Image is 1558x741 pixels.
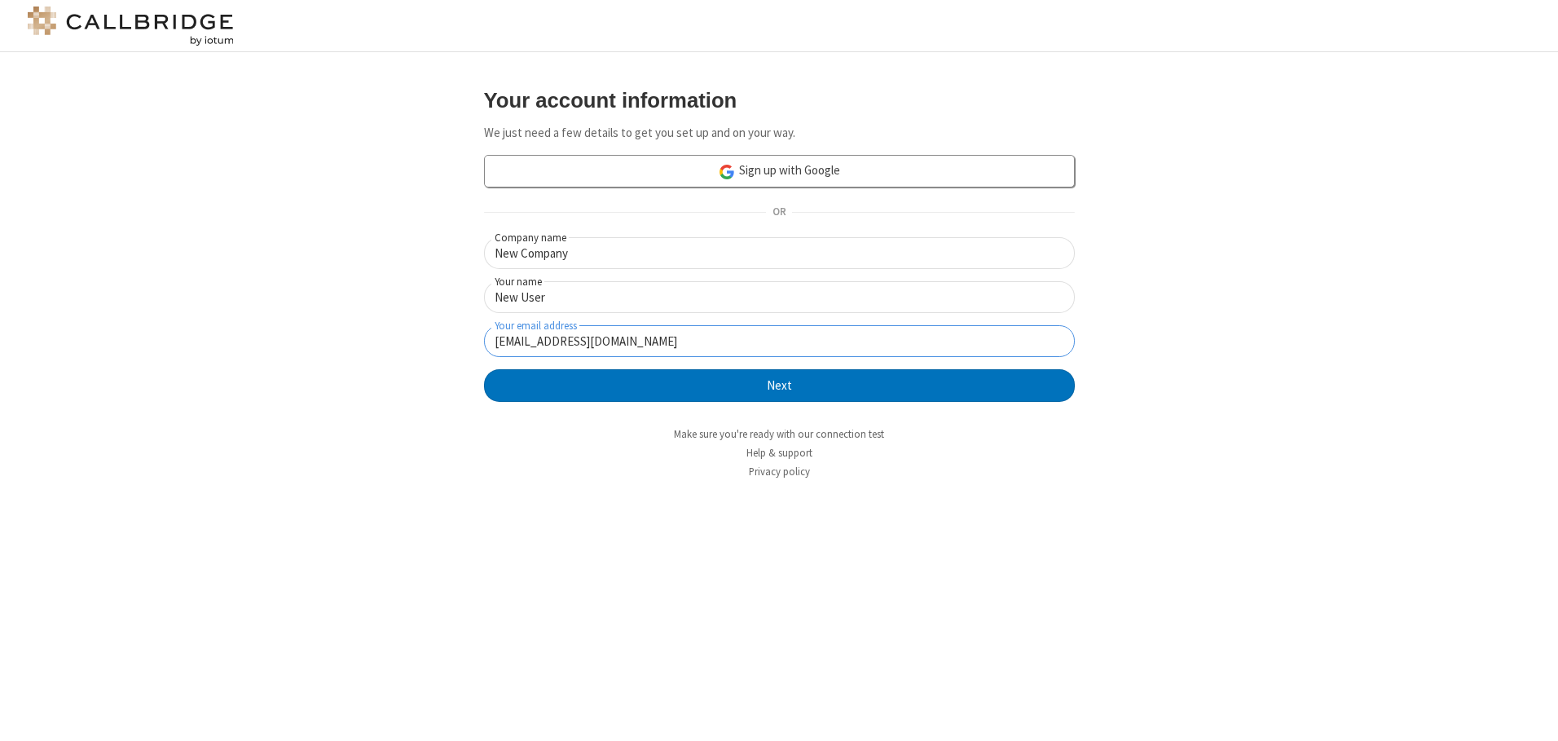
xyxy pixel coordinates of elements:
[484,281,1075,313] input: Your name
[746,446,812,460] a: Help & support
[766,201,792,224] span: OR
[484,325,1075,357] input: Your email address
[484,124,1075,143] p: We just need a few details to get you set up and on your way.
[484,369,1075,402] button: Next
[24,7,236,46] img: logo@2x.png
[749,465,810,479] a: Privacy policy
[484,237,1075,269] input: Company name
[674,427,884,441] a: Make sure you're ready with our connection test
[484,89,1075,112] h3: Your account information
[484,155,1075,187] a: Sign up with Google
[718,163,736,181] img: google-icon.png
